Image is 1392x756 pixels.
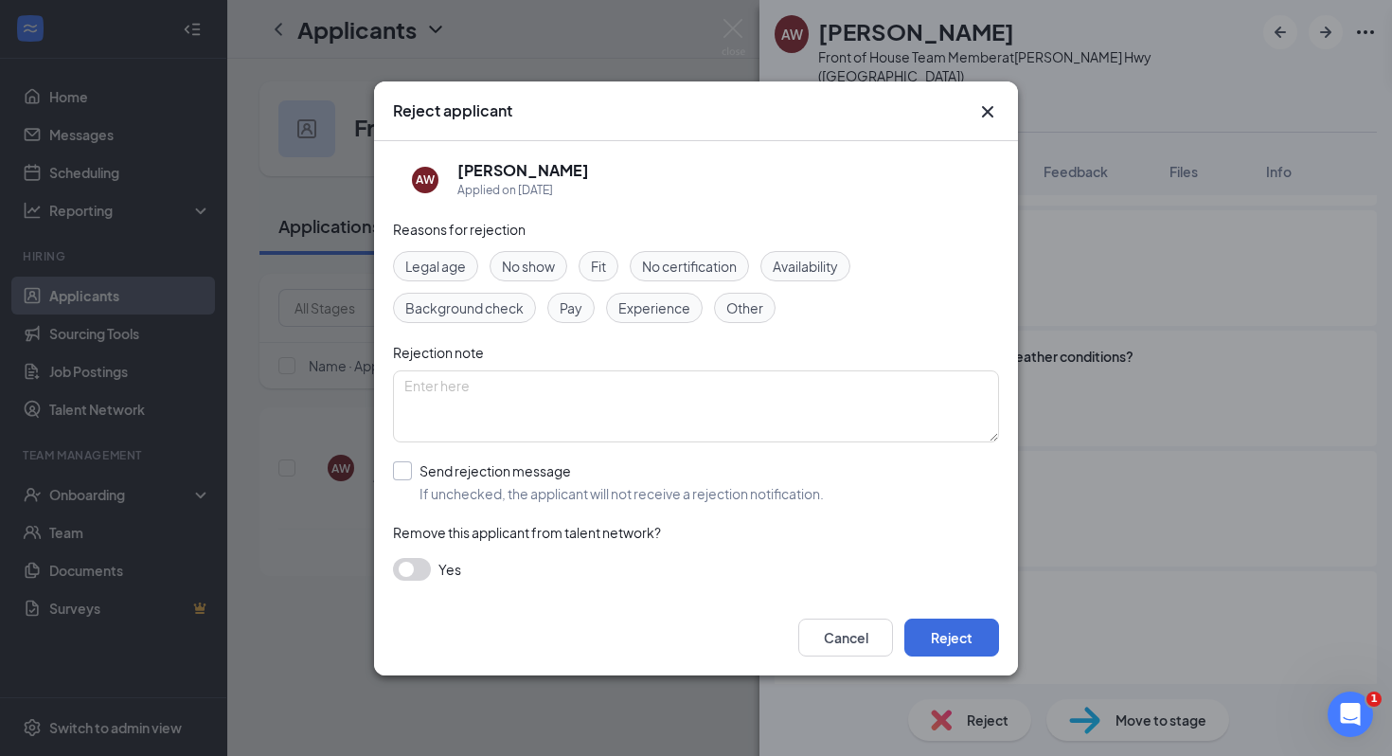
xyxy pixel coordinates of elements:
[618,297,690,318] span: Experience
[393,524,661,541] span: Remove this applicant from talent network?
[393,344,484,361] span: Rejection note
[416,171,435,188] div: AW
[1366,692,1382,707] span: 1
[726,297,763,318] span: Other
[438,558,461,581] span: Yes
[976,100,999,123] svg: Cross
[904,619,999,657] button: Reject
[393,221,526,238] span: Reasons for rejection
[560,297,582,318] span: Pay
[591,256,606,277] span: Fit
[642,256,737,277] span: No certification
[405,297,524,318] span: Background check
[1328,692,1373,737] iframe: Intercom live chat
[457,181,589,200] div: Applied on [DATE]
[976,100,999,123] button: Close
[798,619,893,657] button: Cancel
[405,256,466,277] span: Legal age
[393,100,512,121] h3: Reject applicant
[457,160,589,181] h5: [PERSON_NAME]
[773,256,838,277] span: Availability
[502,256,555,277] span: No show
